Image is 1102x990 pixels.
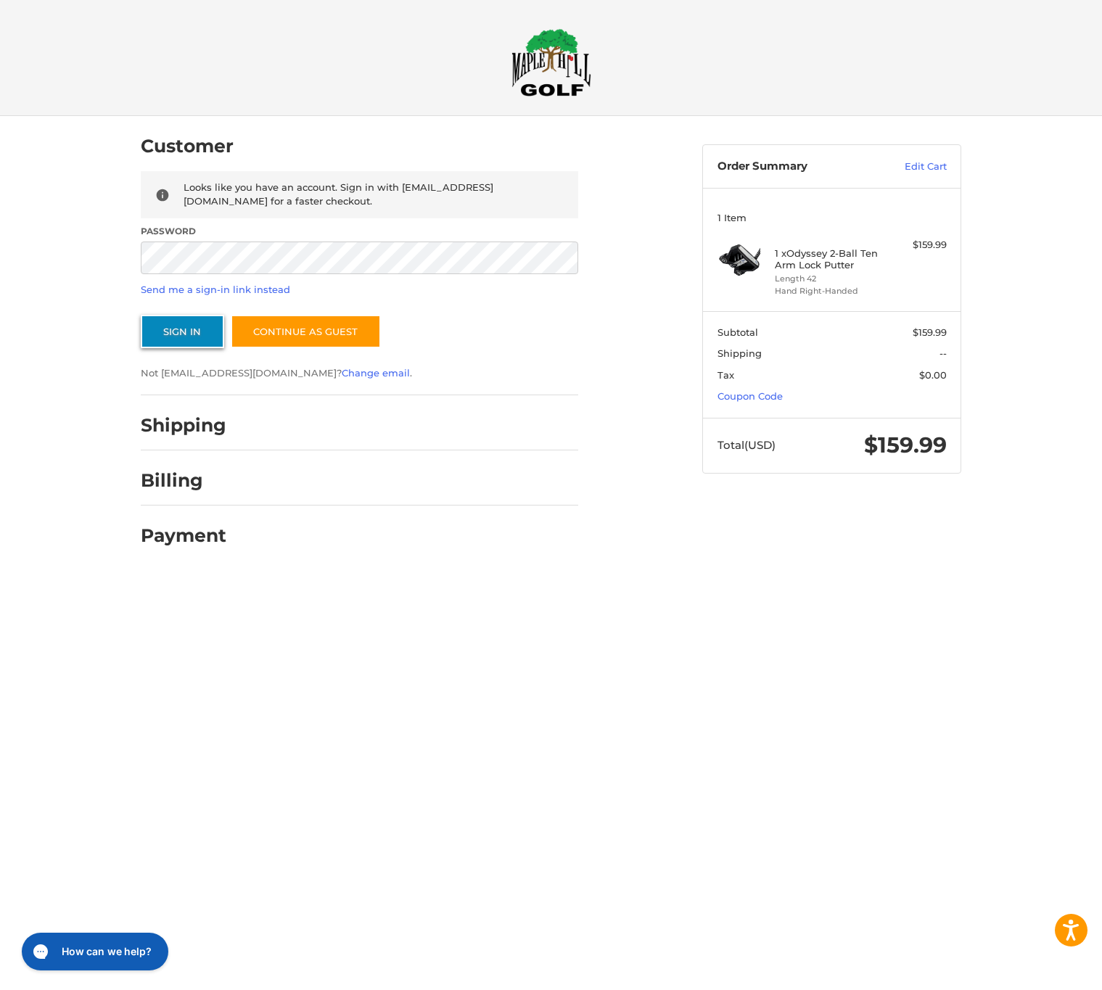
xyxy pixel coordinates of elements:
[717,326,758,338] span: Subtotal
[141,366,578,381] p: Not [EMAIL_ADDRESS][DOMAIN_NAME]? .
[141,414,226,437] h2: Shipping
[141,469,226,492] h2: Billing
[717,369,734,381] span: Tax
[939,347,947,359] span: --
[717,160,873,174] h3: Order Summary
[873,160,947,174] a: Edit Cart
[141,524,226,547] h2: Payment
[141,225,578,238] label: Password
[775,285,886,297] li: Hand Right-Handed
[184,181,493,207] span: Looks like you have an account. Sign in with [EMAIL_ADDRESS][DOMAIN_NAME] for a faster checkout.
[717,390,783,402] a: Coupon Code
[141,135,234,157] h2: Customer
[342,367,410,379] a: Change email
[511,28,591,96] img: Maple Hill Golf
[864,432,947,458] span: $159.99
[889,238,947,252] div: $159.99
[141,315,224,348] button: Sign In
[231,315,381,348] a: Continue as guest
[919,369,947,381] span: $0.00
[717,438,776,452] span: Total (USD)
[913,326,947,338] span: $159.99
[717,212,947,223] h3: 1 Item
[15,928,173,975] iframe: Gorgias live chat messenger
[775,247,886,271] h4: 1 x Odyssey 2-Ball Ten Arm Lock Putter
[982,951,1102,990] iframe: Google Customer Reviews
[141,284,290,295] a: Send me a sign-in link instead
[717,347,762,359] span: Shipping
[775,273,886,285] li: Length 42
